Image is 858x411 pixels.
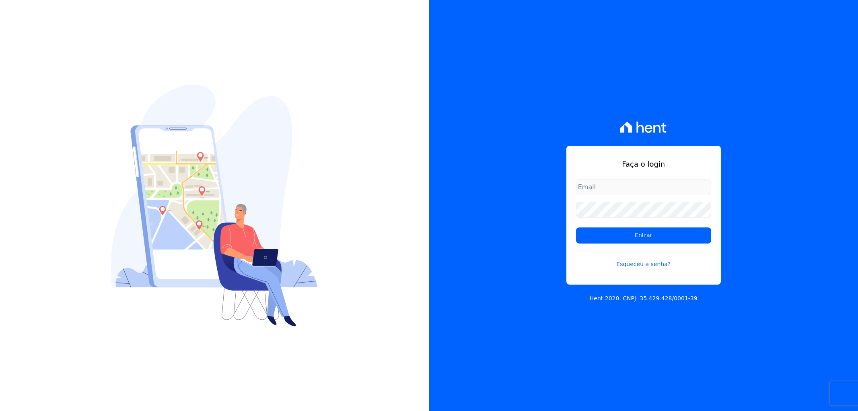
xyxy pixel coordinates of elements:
input: Entrar [576,227,711,244]
img: Login [111,85,318,326]
h1: Faça o login [576,159,711,169]
input: Email [576,179,711,195]
a: Esqueceu a senha? [576,250,711,268]
p: Hent 2020. CNPJ: 35.429.428/0001-39 [590,294,698,303]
